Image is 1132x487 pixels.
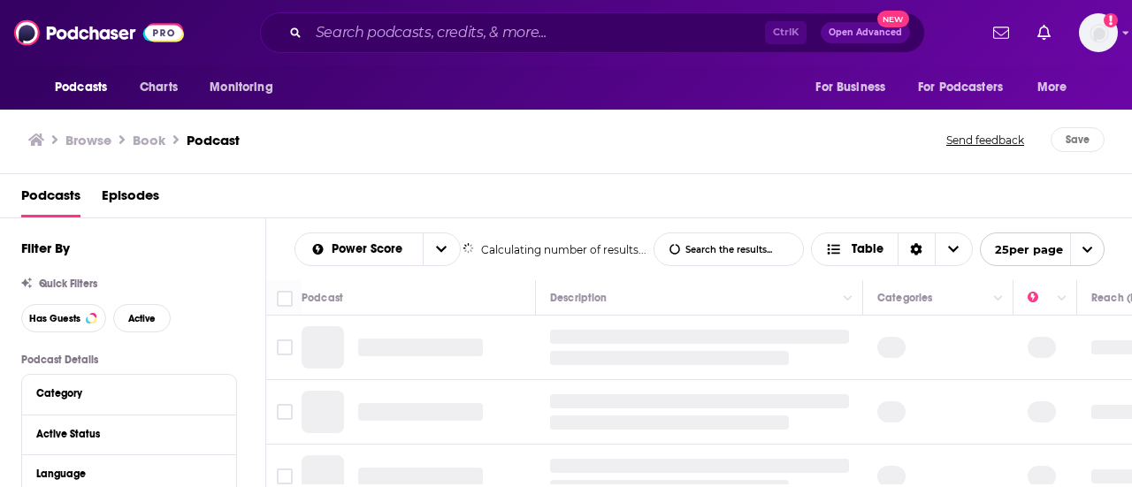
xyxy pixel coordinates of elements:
a: Browse [65,132,111,148]
span: New [877,11,909,27]
span: Toggle select row [277,404,293,420]
span: Ctrl K [765,21,807,44]
span: Active [128,314,156,323]
button: open menu [1025,71,1090,104]
a: Show notifications dropdown [986,18,1016,48]
button: open menu [295,243,423,255]
span: Charts [140,75,178,100]
button: open menu [423,233,460,265]
svg: Add a profile image [1104,13,1118,27]
span: Podcasts [55,75,107,100]
button: open menu [980,232,1105,266]
button: Column Actions [838,288,859,309]
div: Language [36,468,210,480]
span: 25 per page [981,236,1063,263]
span: For Podcasters [918,75,1003,100]
button: Has Guests [21,304,106,332]
span: Toggle select row [277,339,293,355]
div: Power Score [1028,287,1052,308]
span: Logged in as josefine.kals [1079,13,1118,52]
button: Column Actions [1052,288,1073,309]
span: For Business [815,75,885,100]
span: Monitoring [210,75,272,100]
img: User Profile [1079,13,1118,52]
p: Podcast Details [21,354,237,366]
button: open menu [803,71,907,104]
button: open menu [906,71,1029,104]
button: Active Status [36,422,222,445]
div: Podcast [302,287,343,308]
a: Episodes [102,181,159,217]
span: Table [852,243,883,255]
button: Choose View [811,232,973,266]
div: Search podcasts, credits, & more... [260,12,925,53]
h3: Podcast [187,132,240,148]
a: Podcasts [21,181,80,217]
a: Show notifications dropdown [1030,18,1058,48]
div: Categories [877,287,932,308]
h1: Book [133,132,165,148]
span: Has Guests [29,314,80,323]
button: open menu [42,71,130,104]
button: Column Actions [988,288,1009,309]
span: Open Advanced [829,28,902,37]
button: Send feedback [941,127,1029,152]
button: Save [1051,127,1105,152]
h2: Choose List sort [294,232,461,266]
button: Show profile menu [1079,13,1118,52]
span: Toggle select row [277,468,293,484]
button: Open AdvancedNew [821,22,910,43]
h2: Filter By [21,240,70,256]
button: Active [113,304,171,332]
div: Calculating number of results... [463,243,647,256]
div: Description [550,287,607,308]
div: Active Status [36,428,210,440]
input: Search podcasts, credits, & more... [309,19,765,47]
button: Category [36,382,222,404]
span: More [1037,75,1067,100]
div: Sort Direction [898,233,935,265]
div: Category [36,387,210,399]
button: Language [36,462,222,484]
a: Charts [128,71,188,104]
span: Quick Filters [39,278,97,290]
button: open menu [197,71,295,104]
span: Power Score [332,243,409,255]
img: Podchaser - Follow, Share and Rate Podcasts [14,16,184,49]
